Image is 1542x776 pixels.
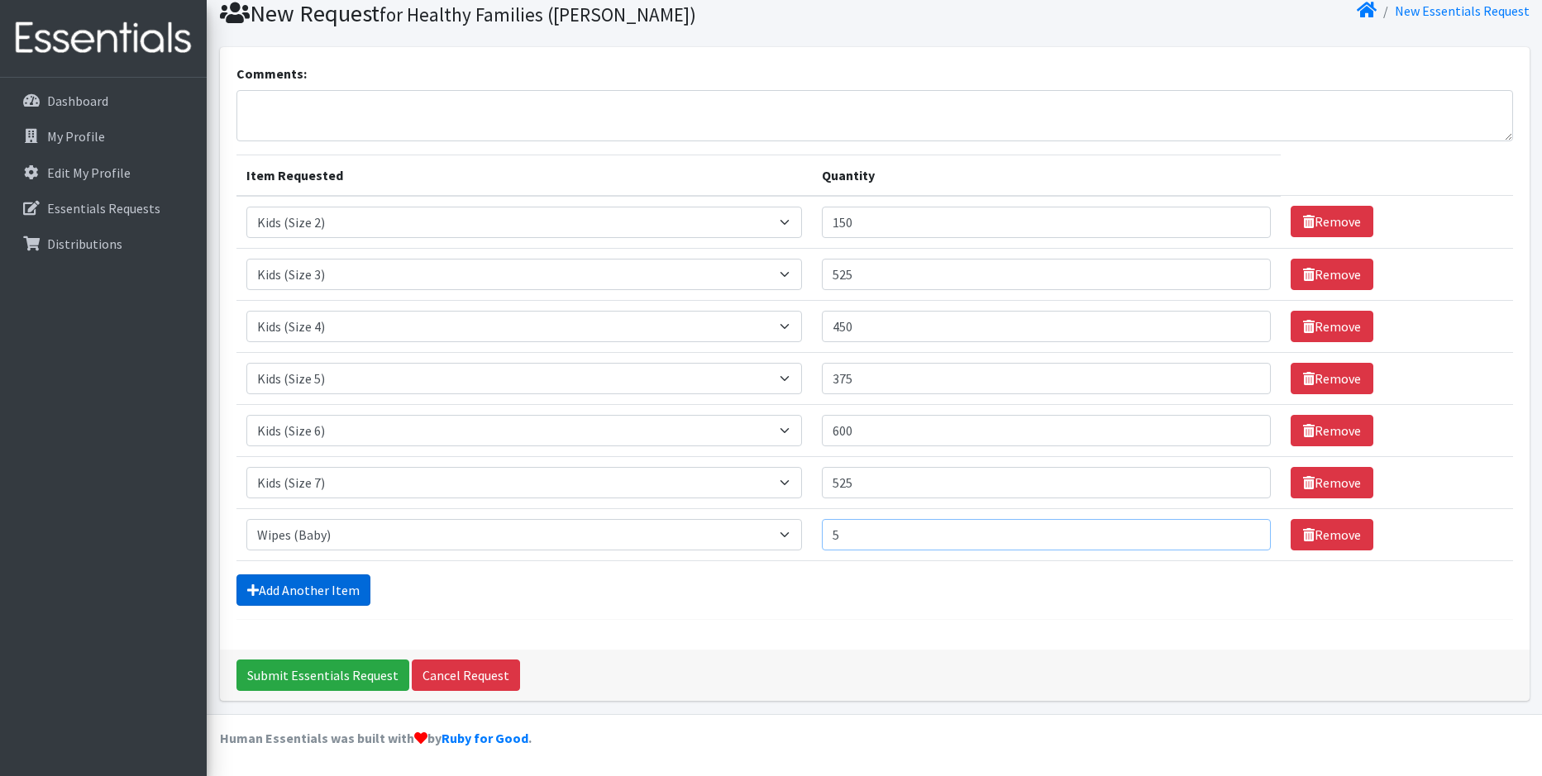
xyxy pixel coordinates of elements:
p: Dashboard [47,93,108,109]
input: Submit Essentials Request [236,659,409,691]
small: for Healthy Families ([PERSON_NAME]) [380,2,696,26]
a: Remove [1291,311,1373,342]
p: Distributions [47,236,122,252]
a: Remove [1291,415,1373,446]
a: New Essentials Request [1395,2,1530,19]
a: Ruby for Good [442,730,528,746]
img: HumanEssentials [7,11,200,66]
a: Remove [1291,206,1373,237]
strong: Human Essentials was built with by . [220,730,532,746]
a: Cancel Request [412,659,520,691]
a: Edit My Profile [7,156,200,189]
a: Add Another Item [236,574,370,606]
p: Edit My Profile [47,164,131,181]
a: My Profile [7,120,200,153]
p: My Profile [47,128,105,145]
label: Comments: [236,64,307,83]
a: Remove [1291,519,1373,550]
a: Essentials Requests [7,192,200,225]
th: Item Requested [236,155,812,196]
a: Dashboard [7,84,200,117]
a: Distributions [7,227,200,260]
p: Essentials Requests [47,200,160,217]
th: Quantity [812,155,1281,196]
a: Remove [1291,363,1373,394]
a: Remove [1291,259,1373,290]
a: Remove [1291,467,1373,498]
